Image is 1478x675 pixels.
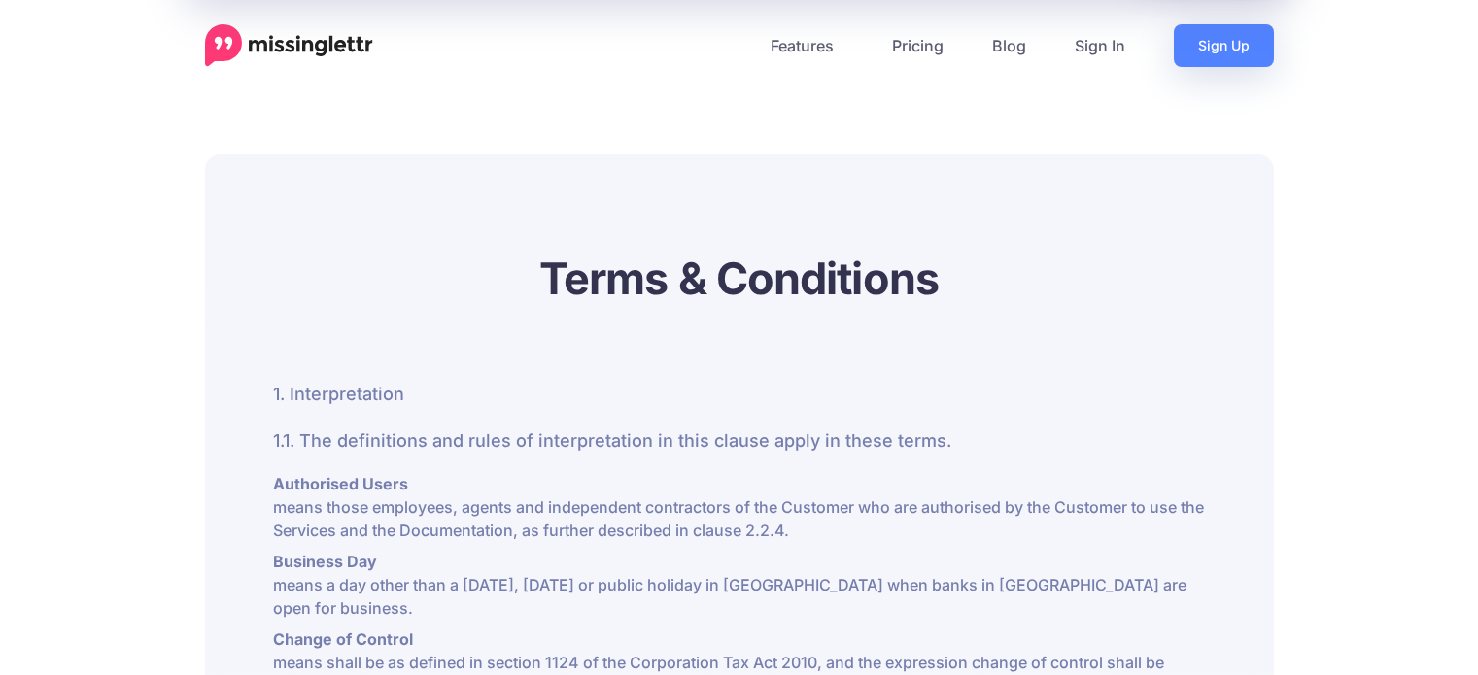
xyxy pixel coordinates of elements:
[273,379,1206,410] p: 1. Interpretation
[273,472,1206,495] dt: Authorised Users
[1050,24,1150,67] a: Sign In
[968,24,1050,67] a: Blog
[1174,24,1274,67] a: Sign Up
[205,24,373,67] a: Home
[273,425,1206,456] p: 1.1. The definitions and rules of interpretation in this clause apply in these terms.
[273,252,1206,305] h1: Terms & Conditions
[273,573,1206,620] dd: means a day other than a [DATE], [DATE] or public holiday in [GEOGRAPHIC_DATA] when banks in [GEO...
[868,24,968,67] a: Pricing
[273,627,1206,651] dt: Change of Control
[746,24,868,67] a: Features
[273,495,1206,542] dd: means those employees, agents and independent contractors of the Customer who are authorised by t...
[273,550,1206,573] dt: Business Day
